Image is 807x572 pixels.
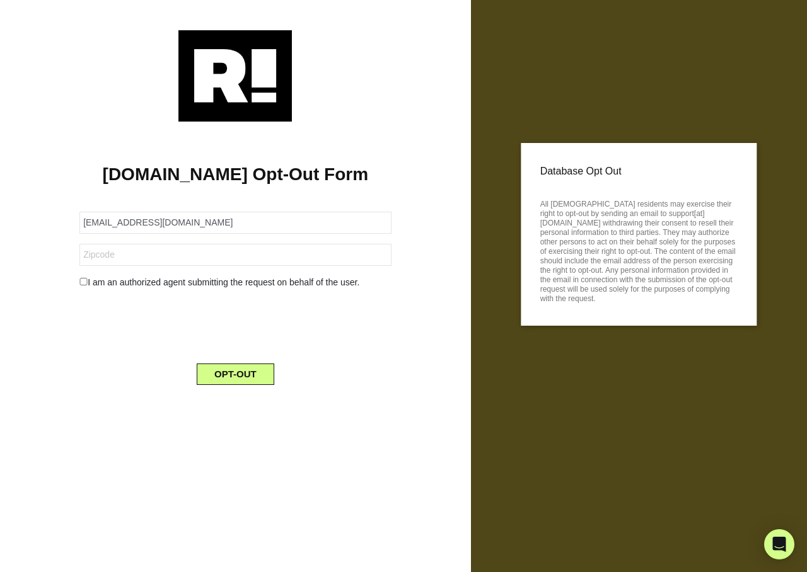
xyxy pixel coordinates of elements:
[79,212,391,234] input: Email Address
[178,30,292,122] img: Retention.com
[764,529,794,559] div: Open Intercom Messenger
[139,299,331,348] iframe: reCAPTCHA
[79,244,391,266] input: Zipcode
[197,363,274,385] button: OPT-OUT
[540,196,738,304] p: All [DEMOGRAPHIC_DATA] residents may exercise their right to opt-out by sending an email to suppo...
[70,276,400,289] div: I am an authorized agent submitting the request on behalf of the user.
[540,162,738,181] p: Database Opt Out
[19,164,452,185] h1: [DOMAIN_NAME] Opt-Out Form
